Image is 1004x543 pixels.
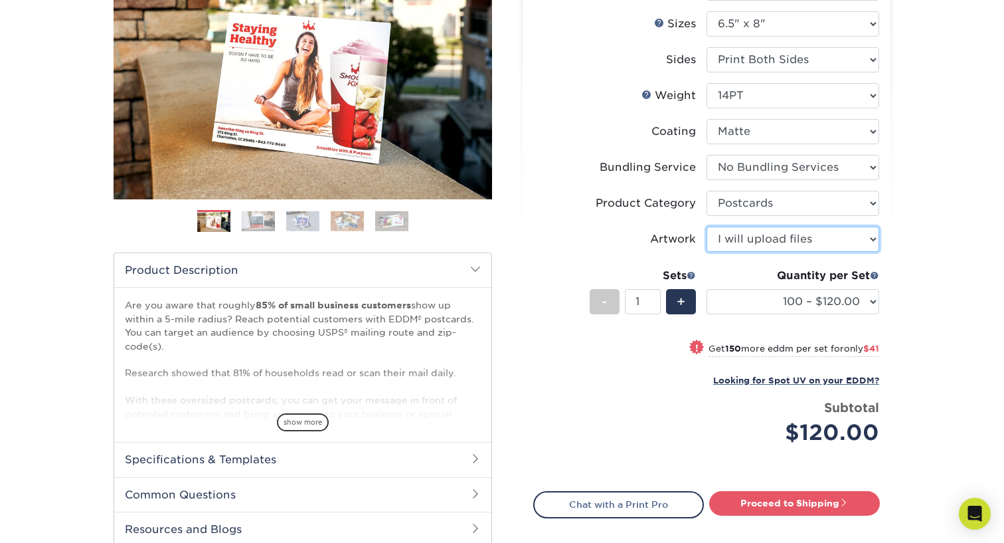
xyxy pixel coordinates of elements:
p: Are you aware that roughly show up within a 5-mile radius? Reach potential customers with EDDM® p... [125,298,481,542]
img: EDDM 05 [375,211,408,231]
img: EDDM 03 [286,211,319,231]
div: Coating [651,124,696,140]
div: Bundling Service [600,160,696,175]
div: $120.00 [716,417,879,449]
small: Get more eddm per set for [709,344,879,357]
strong: 85% of small business customers [256,300,411,310]
span: + [677,292,685,312]
h2: Specifications & Templates [114,442,491,477]
span: only [844,344,879,354]
img: EDDM 01 [197,211,230,234]
a: Proceed to Shipping [709,491,880,515]
img: EDDM 04 [331,211,364,231]
strong: Subtotal [824,400,879,415]
div: Sizes [654,16,696,32]
a: Looking for Spot UV on your EDDM? [713,374,879,386]
span: - [602,292,608,312]
strong: 150 [725,344,741,354]
h2: Product Description [114,253,491,287]
span: show more [277,413,329,431]
div: Open Intercom Messenger [959,498,991,530]
div: Sides [666,52,696,68]
h2: Common Questions [114,477,491,512]
span: ! [695,341,699,355]
div: Weight [641,88,696,104]
div: Quantity per Set [707,268,879,284]
div: Artwork [650,231,696,247]
img: EDDM 02 [242,211,275,231]
small: Looking for Spot UV on your EDDM? [713,376,879,385]
div: Product Category [596,195,696,211]
a: Chat with a Print Pro [533,491,704,518]
div: Sets [590,268,696,284]
span: $41 [863,344,879,354]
